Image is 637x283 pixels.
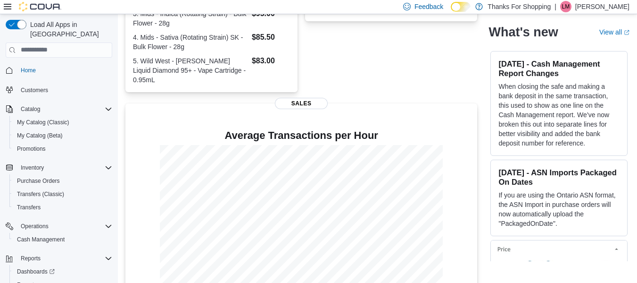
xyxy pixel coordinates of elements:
span: Operations [17,221,112,232]
span: My Catalog (Beta) [17,132,63,139]
dd: $83.00 [252,55,290,67]
span: Feedback [414,2,443,11]
a: Transfers [13,202,44,213]
button: Catalog [17,103,44,115]
dt: 5. Wild West - [PERSON_NAME] Liquid Diamond 95+ - Vape Cartridge - 0.95mL [133,56,248,85]
p: [PERSON_NAME] [575,1,629,12]
p: | [554,1,556,12]
button: Reports [2,252,116,265]
p: If you are using the Ontario ASN format, the ASN Import in purchase orders will now automatically... [498,190,620,228]
span: Promotions [13,143,112,154]
span: Home [17,64,112,76]
button: Transfers [9,201,116,214]
button: Purchase Orders [9,174,116,188]
button: Inventory [2,161,116,174]
img: Cova [19,2,61,11]
button: My Catalog (Classic) [9,116,116,129]
span: Home [21,67,36,74]
button: My Catalog (Beta) [9,129,116,142]
button: Operations [2,220,116,233]
a: Transfers (Classic) [13,189,68,200]
a: Cash Management [13,234,68,245]
a: Purchase Orders [13,175,64,187]
a: Dashboards [13,266,58,277]
span: Transfers (Classic) [13,189,112,200]
h3: [DATE] - Cash Management Report Changes [498,59,620,78]
dt: 4. Mids - Sativa (Rotating Strain) SK - Bulk Flower - 28g [133,33,248,51]
a: Home [17,65,40,76]
a: Customers [17,85,52,96]
button: Promotions [9,142,116,155]
button: Operations [17,221,52,232]
a: Dashboards [9,265,116,278]
span: Dashboards [17,268,55,275]
a: My Catalog (Classic) [13,117,73,128]
button: Customers [2,83,116,96]
span: Purchase Orders [17,177,60,185]
span: Dashboards [13,266,112,277]
span: Transfers (Classic) [17,190,64,198]
dd: $85.50 [252,32,290,43]
button: Catalog [2,103,116,116]
dt: 3. Mids - Indica (Rotating Strain) - Bulk Flower - 28g [133,9,248,28]
span: Catalog [17,103,112,115]
span: My Catalog (Classic) [13,117,112,128]
span: Reports [17,253,112,264]
span: Promotions [17,145,46,153]
div: Liam Mcauley [560,1,571,12]
span: Cash Management [17,236,65,243]
p: Thanks For Shopping [488,1,551,12]
button: Transfers (Classic) [9,188,116,201]
h4: Average Transactions per Hour [133,130,470,141]
span: LM [562,1,570,12]
a: My Catalog (Beta) [13,130,66,141]
span: Reports [21,255,41,262]
button: Home [2,63,116,77]
svg: External link [624,30,629,35]
button: Reports [17,253,44,264]
button: Cash Management [9,233,116,246]
a: Promotions [13,143,50,154]
span: My Catalog (Classic) [17,119,69,126]
h2: What's new [488,25,558,40]
span: Inventory [17,162,112,173]
span: Load All Apps in [GEOGRAPHIC_DATA] [26,20,112,39]
span: Catalog [21,105,40,113]
h3: [DATE] - ASN Imports Packaged On Dates [498,168,620,187]
span: Transfers [17,204,41,211]
span: Transfers [13,202,112,213]
input: Dark Mode [451,2,471,12]
p: When closing the safe and making a bank deposit in the same transaction, this used to show as one... [498,82,620,148]
a: View allExternal link [599,28,629,36]
span: Customers [17,84,112,95]
button: Inventory [17,162,48,173]
span: Sales [275,98,328,109]
span: Cash Management [13,234,112,245]
span: My Catalog (Beta) [13,130,112,141]
span: Operations [21,223,49,230]
span: Purchase Orders [13,175,112,187]
span: Inventory [21,164,44,172]
span: Customers [21,86,48,94]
